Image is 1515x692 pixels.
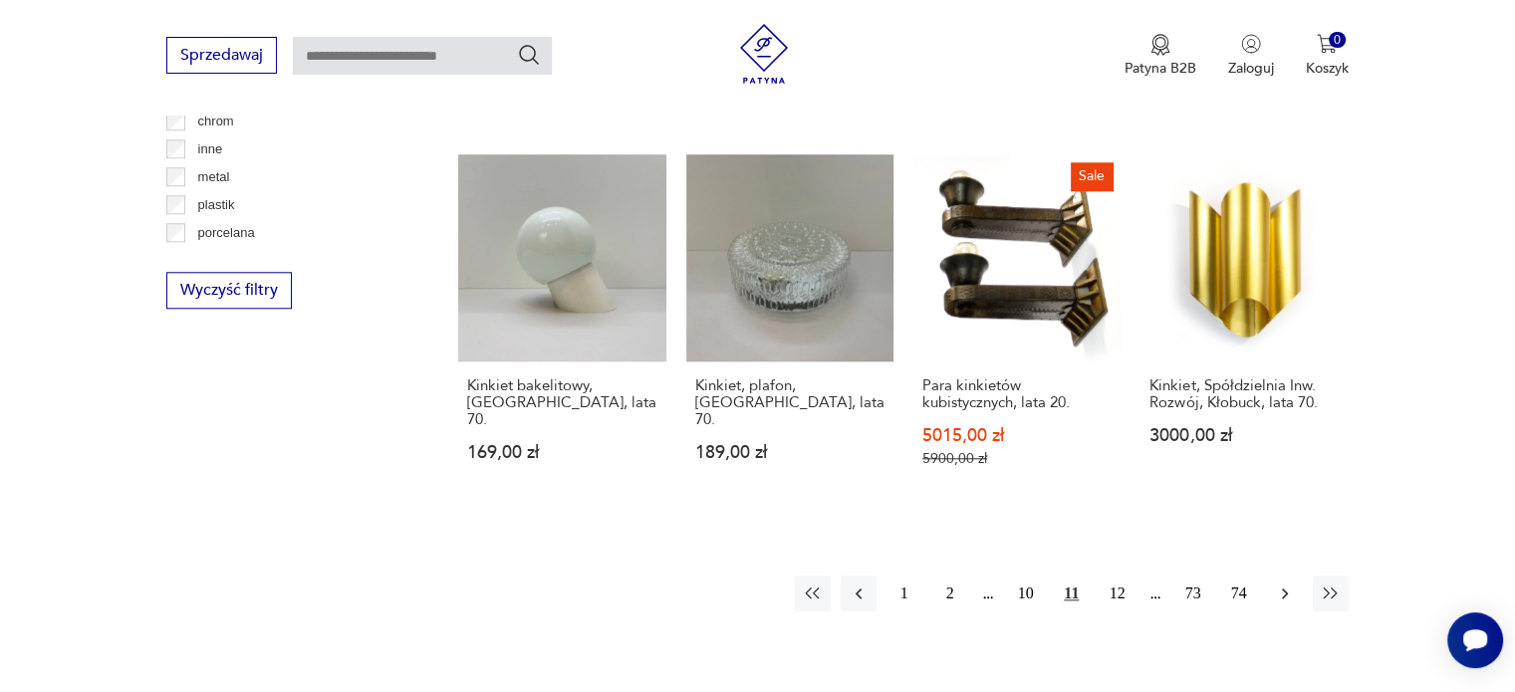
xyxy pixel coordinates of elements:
[1221,576,1257,611] button: 74
[1125,59,1196,78] p: Patyna B2B
[1329,32,1346,49] div: 0
[922,377,1112,411] h3: Para kinkietów kubistycznych, lata 20.
[1054,576,1090,611] button: 11
[1175,576,1211,611] button: 73
[1150,34,1170,56] img: Ikona medalu
[734,24,794,84] img: Patyna - sklep z meblami i dekoracjami vintage
[1140,154,1348,506] a: Kinkiet, Spółdzielnia Inw. Rozwój, Kłobuck, lata 70.Kinkiet, Spółdzielnia Inw. Rozwój, Kłobuck, l...
[1228,34,1274,78] button: Zaloguj
[198,166,230,188] p: metal
[1125,34,1196,78] a: Ikona medaluPatyna B2B
[886,576,922,611] button: 1
[1306,34,1349,78] button: 0Koszyk
[198,111,234,132] p: chrom
[1241,34,1261,54] img: Ikonka użytkownika
[166,272,292,309] button: Wyczyść filtry
[1125,34,1196,78] button: Patyna B2B
[198,194,235,216] p: plastik
[198,222,255,244] p: porcelana
[695,444,884,461] p: 189,00 zł
[198,138,223,160] p: inne
[458,154,665,506] a: Kinkiet bakelitowy, Niemcy, lata 70.Kinkiet bakelitowy, [GEOGRAPHIC_DATA], lata 70.169,00 zł
[1228,59,1274,78] p: Zaloguj
[517,43,541,67] button: Szukaj
[695,377,884,428] h3: Kinkiet, plafon, [GEOGRAPHIC_DATA], lata 70.
[1149,427,1339,444] p: 3000,00 zł
[913,154,1121,506] a: SalePara kinkietów kubistycznych, lata 20.Para kinkietów kubistycznych, lata 20.5015,00 zł5900,00 zł
[166,50,277,64] a: Sprzedawaj
[1149,377,1339,411] h3: Kinkiet, Spółdzielnia Inw. Rozwój, Kłobuck, lata 70.
[166,37,277,74] button: Sprzedawaj
[467,444,656,461] p: 169,00 zł
[198,250,240,272] p: porcelit
[686,154,893,506] a: Kinkiet, plafon, Niemcy, lata 70.Kinkiet, plafon, [GEOGRAPHIC_DATA], lata 70.189,00 zł
[922,450,1112,467] p: 5900,00 zł
[1317,34,1337,54] img: Ikona koszyka
[1008,576,1044,611] button: 10
[1306,59,1349,78] p: Koszyk
[1447,612,1503,668] iframe: Smartsupp widget button
[932,576,968,611] button: 2
[1100,576,1136,611] button: 12
[467,377,656,428] h3: Kinkiet bakelitowy, [GEOGRAPHIC_DATA], lata 70.
[922,427,1112,444] p: 5015,00 zł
